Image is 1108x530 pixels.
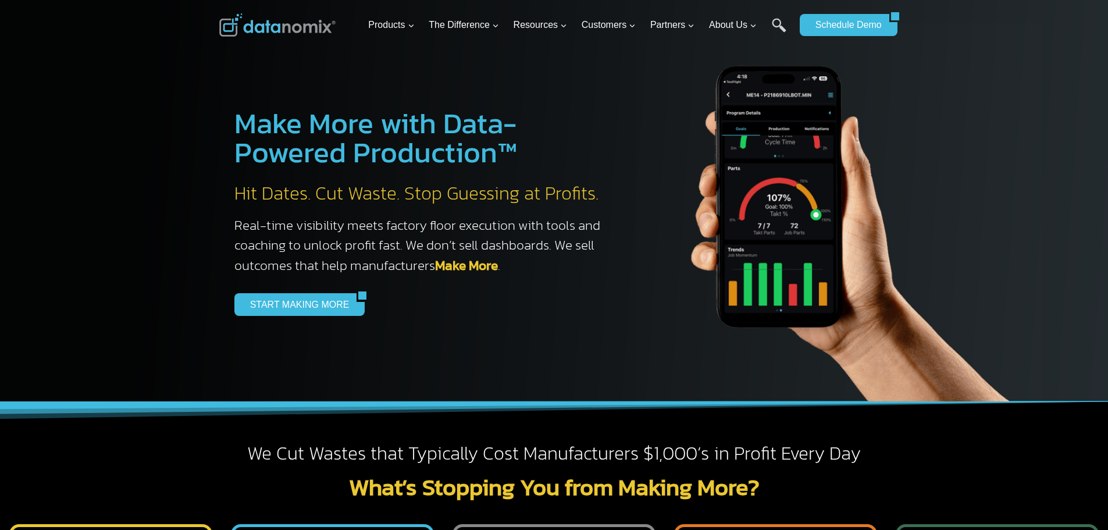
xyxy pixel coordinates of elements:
span: Resources [514,17,567,33]
h2: We Cut Wastes that Typically Cost Manufacturers $1,000’s in Profit Every Day [219,442,889,466]
h1: Make More with Data-Powered Production™ [234,109,612,167]
a: Search [772,18,786,44]
h2: What’s Stopping You from Making More? [219,475,889,499]
span: Customers [582,17,636,33]
span: The Difference [429,17,499,33]
img: The Datanoix Mobile App available on Android and iOS Devices [636,23,1043,401]
h3: Real-time visibility meets factory floor execution with tools and coaching to unlock profit fast.... [234,215,612,276]
a: START MAKING MORE [234,293,357,315]
a: Make More [435,255,498,275]
a: Schedule Demo [800,14,889,36]
span: About Us [709,17,757,33]
nav: Primary Navigation [364,6,794,44]
img: Datanomix [219,13,336,37]
h2: Hit Dates. Cut Waste. Stop Guessing at Profits. [234,182,612,206]
span: Products [368,17,414,33]
span: Partners [650,17,694,33]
